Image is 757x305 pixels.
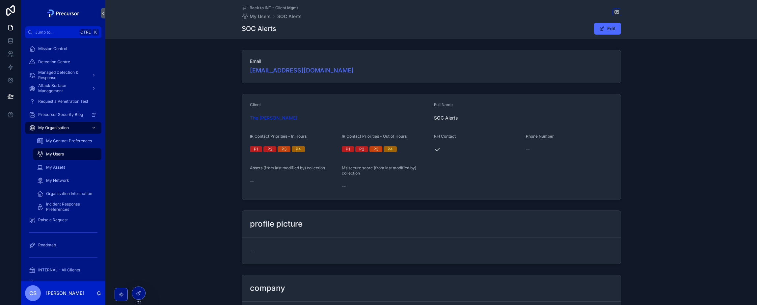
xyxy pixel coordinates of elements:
[46,191,92,196] span: Organisation Information
[29,289,37,297] span: CS
[38,70,86,80] span: Managed Detection & Response
[38,112,83,117] span: Precursor Security Blog
[242,13,271,20] a: My Users
[434,115,613,121] span: SOC Alerts
[250,178,254,184] span: --
[38,83,86,94] span: Attack Surface Management
[25,43,101,55] a: Mission Control
[25,239,101,251] a: Roadmap
[250,66,354,75] a: [EMAIL_ADDRESS][DOMAIN_NAME]
[46,165,65,170] span: My Assets
[33,161,101,173] a: My Assets
[434,134,456,139] span: RFI Contact
[250,13,271,20] span: My Users
[46,138,92,144] span: My Contact Preferences
[25,69,101,81] a: Managed Detection & Response
[38,125,69,130] span: My Organisation
[25,214,101,226] a: Raise a Request
[33,175,101,186] a: My Network
[342,134,407,139] span: IR Contact Priorities - Out of Hours
[45,8,81,18] img: App logo
[342,165,416,176] span: Ms secure score (from last modified by) collection
[373,146,378,152] div: P3
[38,217,68,223] span: Raise a Request
[25,264,101,276] a: INTERNAL - All Clients
[33,148,101,160] a: My Users
[33,188,101,200] a: Organisation Information
[38,59,70,65] span: Detection Centre
[46,202,95,212] span: Incident Response Preferences
[250,247,254,254] span: --
[38,267,80,273] span: INTERNAL - All Clients
[434,102,453,107] span: Full Name
[250,58,613,65] span: Email
[25,96,101,107] a: Request a Penetration Test
[21,38,105,281] div: scrollable content
[254,146,258,152] div: P1
[25,56,101,68] a: Detection Centre
[250,165,325,170] span: Assets (from last modified by) collection
[38,281,78,286] span: INTERNAL - All Users
[93,30,98,35] span: K
[25,26,101,38] button: Jump to...CtrlK
[46,152,64,157] span: My Users
[277,13,302,20] a: SOC Alerts
[33,201,101,213] a: Incident Response Preferences
[296,146,301,152] div: P4
[526,146,530,153] span: --
[25,277,101,289] a: INTERNAL - All Users
[25,109,101,121] a: Precursor Security Blog
[80,29,92,36] span: Ctrl
[35,30,77,35] span: Jump to...
[388,146,393,152] div: P4
[46,290,84,296] p: [PERSON_NAME]
[250,115,297,121] a: The [PERSON_NAME]
[250,102,261,107] span: Client
[38,46,67,51] span: Mission Control
[282,146,286,152] div: P3
[38,99,88,104] span: Request a Penetration Test
[594,23,621,35] button: Edit
[346,146,350,152] div: P1
[250,134,307,139] span: IR Contact Priorities - In Hours
[33,135,101,147] a: My Contact Preferences
[250,283,285,293] h2: company
[342,183,346,190] span: --
[242,24,276,33] h1: SOC Alerts
[267,146,272,152] div: P2
[359,146,364,152] div: P2
[25,122,101,134] a: My Organisation
[250,219,303,229] h2: profile picture
[38,242,56,248] span: Roadmap
[46,178,69,183] span: My Network
[250,5,298,11] span: Back to INT - Client Mgmt
[25,82,101,94] a: Attack Surface Management
[242,5,298,11] a: Back to INT - Client Mgmt
[526,134,554,139] span: Phone Number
